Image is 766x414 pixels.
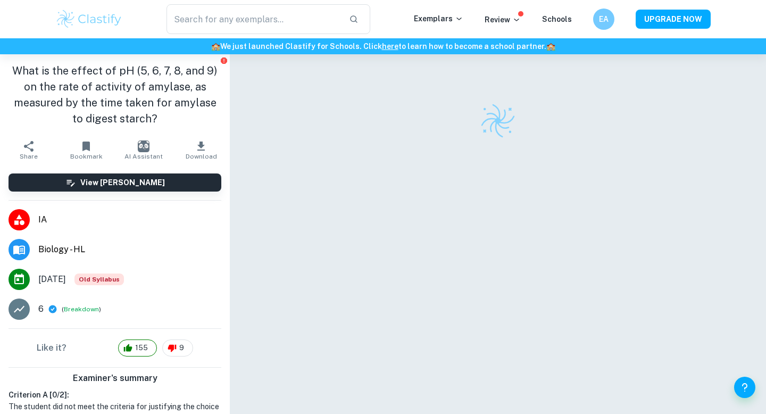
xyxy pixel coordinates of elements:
[37,342,66,354] h6: Like it?
[9,63,221,127] h1: What is the effect of pH (5, 6, 7, 8, and 9) on the rate of activity of amylase, as measured by t...
[9,173,221,192] button: View [PERSON_NAME]
[9,389,221,401] h6: Criterion A [ 0 / 2 ]:
[546,42,555,51] span: 🏫
[62,304,101,314] span: ( )
[20,153,38,160] span: Share
[57,135,115,165] button: Bookmark
[64,304,99,314] button: Breakdown
[211,42,220,51] span: 🏫
[382,42,398,51] a: here
[636,10,711,29] button: UPGRADE NOW
[598,13,610,25] h6: EA
[162,340,193,357] div: 9
[129,343,154,353] span: 155
[124,153,163,160] span: AI Assistant
[38,273,66,286] span: [DATE]
[173,343,190,353] span: 9
[70,153,103,160] span: Bookmark
[74,274,124,285] span: Old Syllabus
[138,140,149,152] img: AI Assistant
[118,340,157,357] div: 155
[74,274,124,285] div: Starting from the May 2025 session, the Biology IA requirements have changed. It's OK to refer to...
[115,135,172,165] button: AI Assistant
[172,135,230,165] button: Download
[479,102,517,139] img: Clastify logo
[80,177,165,188] h6: View [PERSON_NAME]
[55,9,123,30] img: Clastify logo
[166,4,340,34] input: Search for any exemplars...
[414,13,463,24] p: Exemplars
[593,9,614,30] button: EA
[38,213,221,226] span: IA
[485,14,521,26] p: Review
[38,243,221,256] span: Biology - HL
[186,153,217,160] span: Download
[220,56,228,64] button: Report issue
[542,15,572,23] a: Schools
[2,40,764,52] h6: We just launched Clastify for Schools. Click to learn how to become a school partner.
[38,303,44,316] p: 6
[4,372,226,385] h6: Examiner's summary
[734,377,755,398] button: Help and Feedback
